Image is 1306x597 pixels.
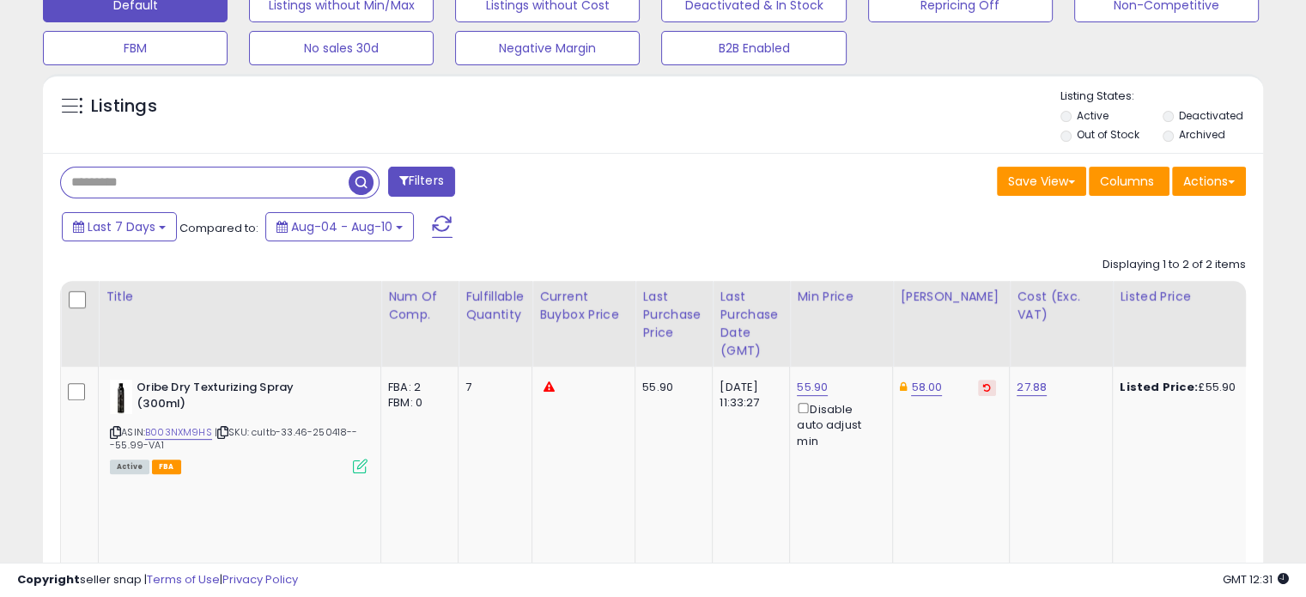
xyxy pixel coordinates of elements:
div: [DATE] 11:33:27 [720,380,776,411]
button: Actions [1172,167,1246,196]
label: Active [1077,108,1109,123]
span: | SKU: cultb-33.46-250418---55.99-VA1 [110,425,358,451]
strong: Copyright [17,571,80,588]
div: [PERSON_NAME] [900,288,1002,306]
a: B003NXM9HS [145,425,212,440]
div: Listed Price [1120,288,1268,306]
span: All listings currently available for purchase on Amazon [110,460,149,474]
div: FBM: 0 [388,395,445,411]
a: 55.90 [797,379,828,396]
button: Last 7 Days [62,212,177,241]
div: Last Purchase Date (GMT) [720,288,782,360]
h5: Listings [91,94,157,119]
button: No sales 30d [249,31,434,65]
button: Negative Margin [455,31,640,65]
a: 58.00 [911,379,942,396]
div: 55.90 [642,380,699,395]
label: Deactivated [1178,108,1242,123]
div: Current Buybox Price [539,288,628,324]
a: 27.88 [1017,379,1047,396]
div: Num of Comp. [388,288,451,324]
div: ASIN: [110,380,368,472]
div: Cost (Exc. VAT) [1017,288,1105,324]
span: 2025-08-18 12:31 GMT [1223,571,1289,588]
img: 316Agvv0YrL._SL40_.jpg [110,380,132,414]
b: Oribe Dry Texturizing Spray (300ml) [137,380,345,416]
div: seller snap | | [17,572,298,588]
div: Title [106,288,374,306]
div: Displaying 1 to 2 of 2 items [1103,257,1246,273]
div: FBA: 2 [388,380,445,395]
button: Save View [997,167,1086,196]
div: Last Purchase Price [642,288,705,342]
button: B2B Enabled [661,31,846,65]
a: Privacy Policy [222,571,298,588]
div: Disable auto adjust min [797,399,879,449]
button: Filters [388,167,455,197]
button: Columns [1089,167,1169,196]
div: Min Price [797,288,885,306]
span: Columns [1100,173,1154,190]
span: Last 7 Days [88,218,155,235]
div: 7 [465,380,519,395]
label: Out of Stock [1077,127,1139,142]
b: Listed Price: [1120,379,1198,395]
label: Archived [1178,127,1224,142]
span: FBA [152,460,181,474]
a: Terms of Use [147,571,220,588]
div: Fulfillable Quantity [465,288,525,324]
button: FBM [43,31,228,65]
span: Aug-04 - Aug-10 [291,218,392,235]
span: Compared to: [179,220,258,236]
div: £55.90 [1120,380,1262,395]
button: Aug-04 - Aug-10 [265,212,414,241]
p: Listing States: [1060,88,1263,105]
